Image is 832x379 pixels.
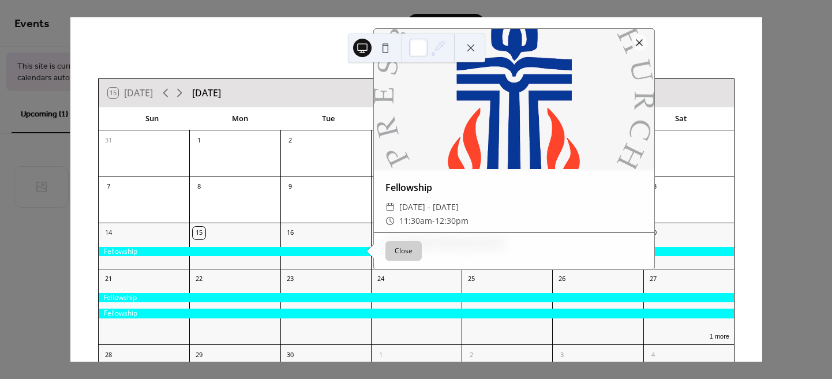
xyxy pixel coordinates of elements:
div: Tue [284,107,372,130]
div: 21 [102,273,115,286]
div: 3 [556,348,568,361]
div: 23 [284,273,297,286]
span: - [432,214,435,228]
div: 28 [102,348,115,361]
div: [DATE] [192,86,221,100]
div: 24 [374,273,387,286]
div: 22 [193,273,205,286]
div: Sun [108,107,196,130]
button: Close [385,241,422,261]
div: Fellowship [99,309,734,318]
div: 8 [193,181,205,193]
div: 2 [465,348,478,361]
div: 4 [647,348,659,361]
div: 14 [102,227,115,239]
span: [DATE] - [DATE] [399,200,459,214]
div: 25 [465,273,478,286]
div: 16 [284,227,297,239]
span: 11:30am [399,214,432,228]
div: Fellowship [99,247,734,257]
div: 1 [193,134,205,147]
div: Mon [196,107,284,130]
div: 1 [374,348,387,361]
div: 26 [556,273,568,286]
div: Sat [636,107,725,130]
div: 7 [102,181,115,193]
div: 29 [193,348,205,361]
div: 30 [284,348,297,361]
div: 15 [193,227,205,239]
div: Fellowship [374,181,654,194]
div: 9 [284,181,297,193]
span: 12:30pm [435,214,469,228]
div: Fellowship [99,293,734,303]
div: 27 [647,273,659,286]
div: ​ [385,200,395,214]
div: ​ [385,214,395,228]
div: 31 [102,134,115,147]
div: 2 [284,134,297,147]
button: 1 more [705,331,734,340]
